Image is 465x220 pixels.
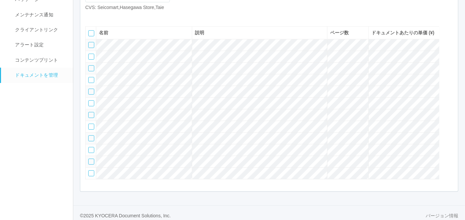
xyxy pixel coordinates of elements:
a: バージョン情報 [426,212,458,219]
a: メンテナンス通知 [1,7,79,22]
span: コンテンツプリント [13,57,58,63]
a: コンテンツプリント [1,53,79,68]
div: 説明 [195,29,324,36]
a: ドキュメントを管理 [1,68,79,83]
div: 下に移動 [445,51,455,65]
div: 名前 [99,29,189,36]
div: 上に移動 [445,38,455,51]
a: アラート設定 [1,37,79,52]
a: クライアントリンク [1,22,79,37]
span: アラート設定 [13,42,44,47]
span: CVS: Seicomart,Hasegawa Store,Taie [85,5,164,10]
div: ドキュメントあたりの単価 (¥) [371,29,437,36]
span: メンテナンス通知 [13,12,53,17]
span: © 2025 KYOCERA Document Solutions, Inc. [80,213,171,218]
div: 最下部に移動 [445,65,455,78]
div: 最上部に移動 [445,25,455,38]
span: ドキュメントを管理 [13,72,58,78]
span: クライアントリンク [13,27,58,32]
div: ページ数 [330,29,366,36]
